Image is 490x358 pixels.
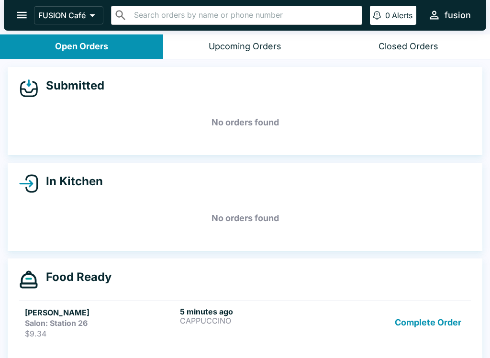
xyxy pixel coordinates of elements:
[38,270,111,284] h4: Food Ready
[25,307,176,318] h5: [PERSON_NAME]
[19,301,471,344] a: [PERSON_NAME]Salon: Station 26$9.345 minutes agoCAPPUCCINOComplete Order
[25,329,176,338] p: $9.34
[38,11,86,20] p: FUSION Café
[385,11,390,20] p: 0
[392,11,412,20] p: Alerts
[19,105,471,140] h5: No orders found
[391,307,465,338] button: Complete Order
[25,318,88,328] strong: Salon: Station 26
[180,316,331,325] p: CAPPUCCINO
[10,3,34,27] button: open drawer
[34,6,103,24] button: FUSION Café
[209,41,281,52] div: Upcoming Orders
[131,9,358,22] input: Search orders by name or phone number
[19,201,471,235] h5: No orders found
[424,5,475,25] button: fusion
[180,307,331,316] h6: 5 minutes ago
[38,78,104,93] h4: Submitted
[38,174,103,189] h4: In Kitchen
[379,41,438,52] div: Closed Orders
[445,10,471,21] div: fusion
[55,41,108,52] div: Open Orders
